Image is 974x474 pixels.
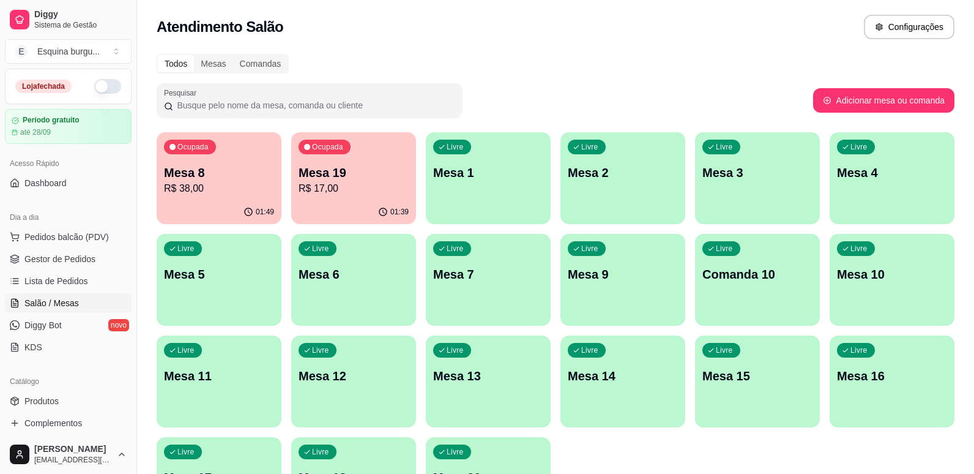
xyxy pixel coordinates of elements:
span: Complementos [24,417,82,429]
p: Mesa 4 [837,164,947,181]
p: Livre [177,244,195,254]
div: Loja fechada [15,80,72,93]
span: KDS [24,341,42,353]
button: LivreMesa 10 [830,234,954,326]
p: Livre [312,244,329,254]
p: Livre [581,345,598,355]
p: Livre [447,447,464,457]
div: Comandas [233,55,288,72]
button: Adicionar mesa ou comanda [813,88,954,113]
p: Mesa 15 [702,367,812,385]
span: E [15,45,28,58]
label: Pesquisar [164,88,201,98]
div: Mesas [194,55,232,72]
button: LivreMesa 7 [426,234,551,326]
p: Mesa 8 [164,164,274,181]
p: Mesa 5 [164,266,274,283]
p: R$ 17,00 [299,181,409,196]
p: Livre [447,345,464,355]
p: Livre [447,142,464,152]
button: LivreMesa 5 [157,234,281,326]
p: Mesa 9 [568,266,678,283]
span: Gestor de Pedidos [24,253,95,265]
span: Dashboard [24,177,67,189]
button: LivreMesa 12 [291,336,416,427]
p: Ocupada [177,142,209,152]
p: Mesa 7 [433,266,543,283]
button: LivreMesa 11 [157,336,281,427]
button: LivreMesa 13 [426,336,551,427]
p: Mesa 13 [433,367,543,385]
p: Mesa 12 [299,367,409,385]
p: Livre [177,447,195,457]
p: Ocupada [312,142,343,152]
span: Produtos [24,395,59,407]
div: Acesso Rápido [5,154,132,173]
p: Mesa 2 [568,164,678,181]
button: Pedidos balcão (PDV) [5,227,132,247]
span: Diggy [34,9,127,20]
p: Livre [312,447,329,457]
button: OcupadaMesa 19R$ 17,0001:39 [291,132,416,224]
button: LivreMesa 1 [426,132,551,224]
p: Mesa 1 [433,164,543,181]
button: OcupadaMesa 8R$ 38,0001:49 [157,132,281,224]
article: Período gratuito [23,116,80,125]
p: Livre [716,244,733,254]
button: LivreMesa 6 [291,234,416,326]
button: LivreMesa 14 [560,336,685,427]
a: Gestor de Pedidos [5,249,132,269]
div: Catálogo [5,372,132,391]
p: Livre [850,345,868,355]
button: LivreMesa 4 [830,132,954,224]
button: LivreMesa 9 [560,234,685,326]
button: [PERSON_NAME][EMAIL_ADDRESS][DOMAIN_NAME] [5,440,132,469]
a: KDS [5,337,132,357]
button: LivreMesa 2 [560,132,685,224]
p: Livre [716,345,733,355]
a: Lista de Pedidos [5,271,132,291]
p: Livre [716,142,733,152]
input: Pesquisar [173,99,455,111]
p: Livre [447,244,464,254]
p: Mesa 19 [299,164,409,181]
p: Mesa 11 [164,367,274,385]
p: 01:39 [390,207,409,217]
a: Dashboard [5,173,132,193]
p: 01:49 [256,207,274,217]
a: Salão / Mesas [5,293,132,313]
a: Produtos [5,391,132,411]
a: Período gratuitoaté 28/09 [5,109,132,144]
span: Lista de Pedidos [24,275,88,287]
button: Alterar Status [94,79,121,94]
a: DiggySistema de Gestão [5,5,132,34]
span: Pedidos balcão (PDV) [24,231,109,243]
p: Mesa 10 [837,266,947,283]
p: Livre [312,345,329,355]
p: Comanda 10 [702,266,812,283]
a: Diggy Botnovo [5,315,132,335]
button: Configurações [864,15,954,39]
div: Esquina burgu ... [37,45,100,58]
article: até 28/09 [20,127,51,137]
p: R$ 38,00 [164,181,274,196]
div: Todos [158,55,194,72]
a: Complementos [5,413,132,433]
span: Salão / Mesas [24,297,79,309]
button: LivreMesa 16 [830,336,954,427]
p: Mesa 14 [568,367,678,385]
div: Dia a dia [5,208,132,227]
p: Mesa 3 [702,164,812,181]
p: Livre [177,345,195,355]
button: Select a team [5,39,132,64]
p: Livre [850,142,868,152]
p: Mesa 6 [299,266,409,283]
button: LivreComanda 10 [695,234,820,326]
button: LivreMesa 3 [695,132,820,224]
button: LivreMesa 15 [695,336,820,427]
p: Mesa 16 [837,367,947,385]
p: Livre [850,244,868,254]
span: [PERSON_NAME] [34,444,112,455]
p: Livre [581,142,598,152]
span: Sistema de Gestão [34,20,127,30]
